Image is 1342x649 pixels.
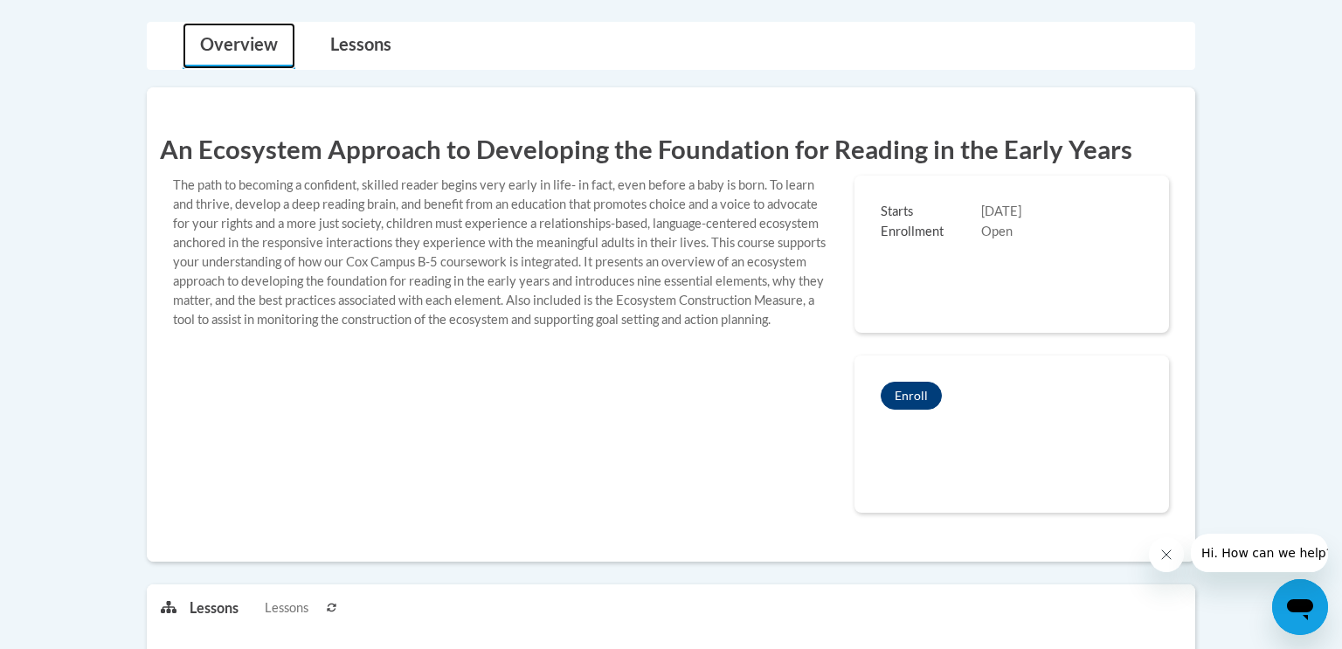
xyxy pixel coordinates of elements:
span: [DATE] [981,204,1021,218]
iframe: Close message [1149,537,1184,572]
p: Lessons [190,598,239,618]
iframe: Button to launch messaging window [1272,579,1328,635]
div: The path to becoming a confident, skilled reader begins very early in life- in fact, even before ... [160,176,841,329]
a: Lessons [313,23,409,69]
span: Open [981,224,1013,238]
span: Hi. How can we help? [10,12,142,26]
span: Lessons [265,598,308,618]
iframe: Message from company [1191,534,1328,572]
h1: An Ecosystem Approach to Developing the Foundation for Reading in the Early Years [160,131,1182,167]
button: An Ecosystem Approach to Developing the Foundation for Reading in the Early Years [881,382,942,410]
span: Starts [881,203,981,222]
a: Overview [183,23,295,69]
span: Enrollment [881,223,981,242]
